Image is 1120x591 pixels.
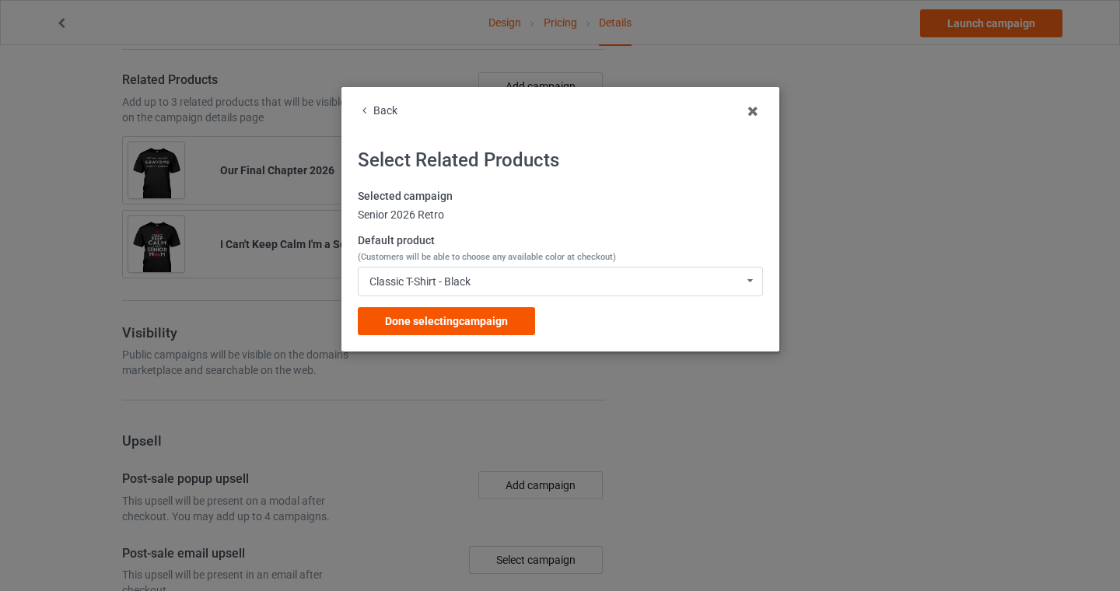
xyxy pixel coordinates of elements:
[358,103,763,119] div: Back
[358,208,763,223] div: Senior 2026 Retro
[385,315,508,327] span: Done selecting campaign
[358,149,763,173] h2: Select Related Products
[358,189,763,205] label: Selected campaign
[358,252,616,262] span: (Customers will be able to choose any available color at checkout)
[358,233,763,264] label: Default product
[369,276,471,287] div: Classic T-Shirt - Black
